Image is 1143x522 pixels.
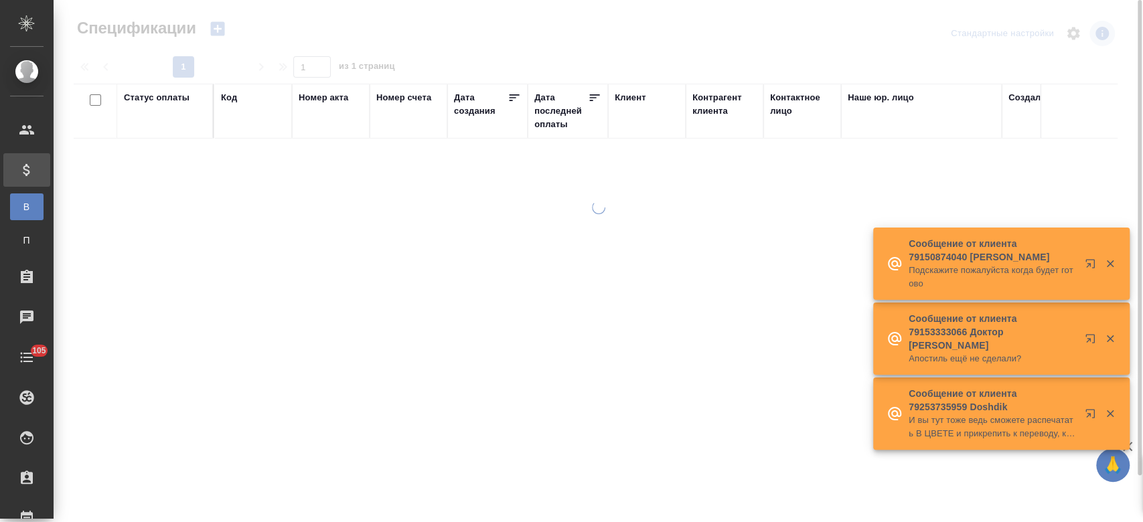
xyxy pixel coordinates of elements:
[909,352,1076,365] p: Апостиль ещё не сделали?
[1077,325,1109,357] button: Открыть в новой вкладке
[24,344,54,357] span: 105
[615,91,645,104] div: Клиент
[1008,91,1041,104] div: Создал
[376,91,431,104] div: Номер счета
[221,91,237,104] div: Код
[692,91,757,118] div: Контрагент клиента
[1077,250,1109,282] button: Открыть в новой вкладке
[1096,333,1124,345] button: Закрыть
[454,91,508,118] div: Дата создания
[909,264,1076,290] p: Подскажите пожалуйста когда будет готово
[124,91,189,104] div: Статус оплаты
[1096,258,1124,270] button: Закрыть
[17,234,37,247] span: П
[17,200,37,213] span: В
[1096,408,1124,420] button: Закрыть
[299,91,348,104] div: Номер акта
[770,91,834,118] div: Контактное лицо
[10,193,44,220] a: В
[848,91,914,104] div: Наше юр. лицо
[1077,400,1109,432] button: Открыть в новой вкладке
[3,341,50,374] a: 105
[10,227,44,254] a: П
[534,91,588,131] div: Дата последней оплаты
[909,237,1076,264] p: Сообщение от клиента 79150874040 [PERSON_NAME]
[909,387,1076,414] p: Сообщение от клиента 79253735959 Doshdik
[909,414,1076,440] p: И вы тут тоже ведь сможете распечатать В ЦВЕТЕ и прикрепить к переводу, как и с другими переводами?
[909,312,1076,352] p: Сообщение от клиента 79153333066 Доктор [PERSON_NAME]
